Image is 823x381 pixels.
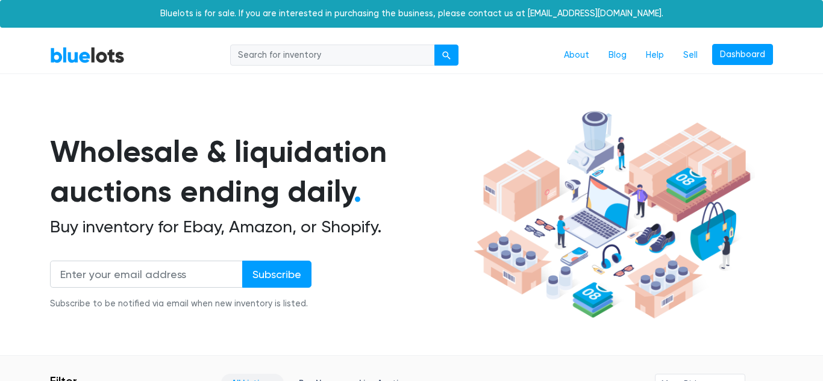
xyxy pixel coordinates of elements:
h2: Buy inventory for Ebay, Amazon, or Shopify. [50,217,469,237]
div: Subscribe to be notified via email when new inventory is listed. [50,297,311,311]
input: Search for inventory [230,45,435,66]
a: BlueLots [50,46,125,64]
h1: Wholesale & liquidation auctions ending daily [50,132,469,212]
img: hero-ee84e7d0318cb26816c560f6b4441b76977f77a177738b4e94f68c95b2b83dbb.png [469,105,755,324]
a: Blog [599,44,636,67]
input: Enter your email address [50,261,243,288]
span: . [354,173,361,209]
a: Help [636,44,674,67]
a: About [554,44,599,67]
a: Dashboard [712,44,773,66]
input: Subscribe [242,261,311,288]
a: Sell [674,44,707,67]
